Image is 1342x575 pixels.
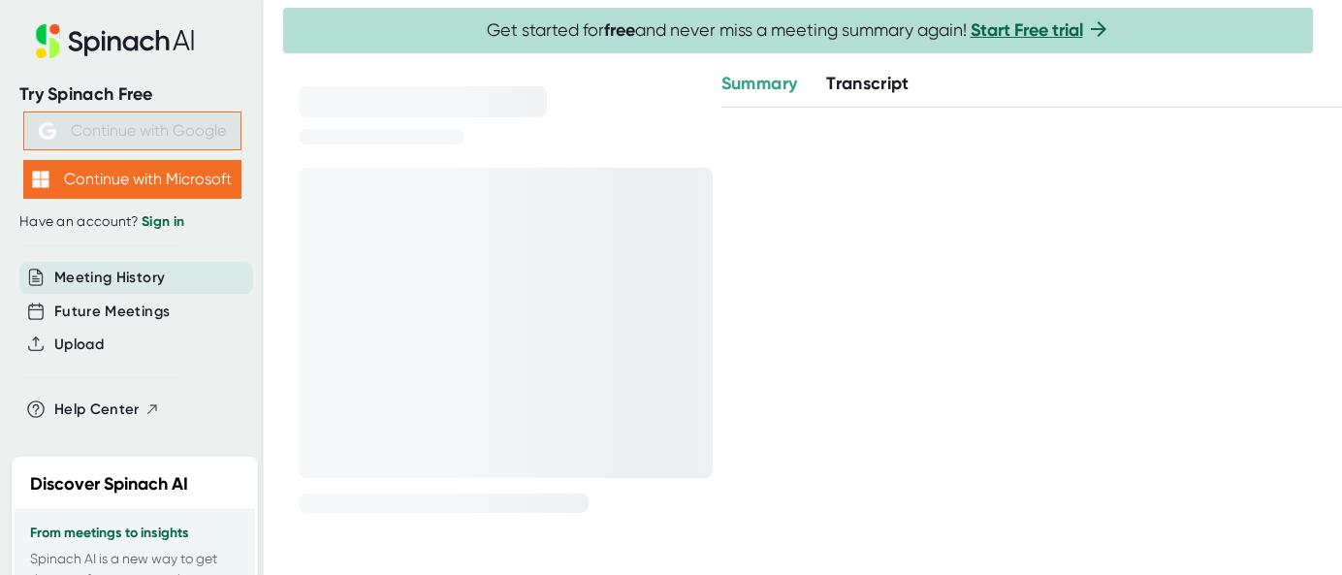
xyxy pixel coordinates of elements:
button: Help Center [54,399,160,421]
h3: From meetings to insights [30,526,240,541]
div: Have an account? [19,213,244,231]
a: Start Free trial [971,19,1083,41]
button: Continue with Google [23,112,241,150]
span: Summary [721,73,797,94]
b: free [604,19,635,41]
button: Meeting History [54,267,165,289]
button: Summary [721,71,797,97]
button: Transcript [826,71,910,97]
span: Get started for and never miss a meeting summary again! [487,19,1110,42]
img: Aehbyd4JwY73AAAAAElFTkSuQmCC [39,122,56,140]
span: Transcript [826,73,910,94]
button: Upload [54,334,104,356]
div: Try Spinach Free [19,83,244,106]
a: Sign in [142,213,184,230]
button: Continue with Microsoft [23,160,241,199]
span: Help Center [54,399,140,421]
button: Future Meetings [54,301,170,323]
h2: Discover Spinach AI [30,471,188,497]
